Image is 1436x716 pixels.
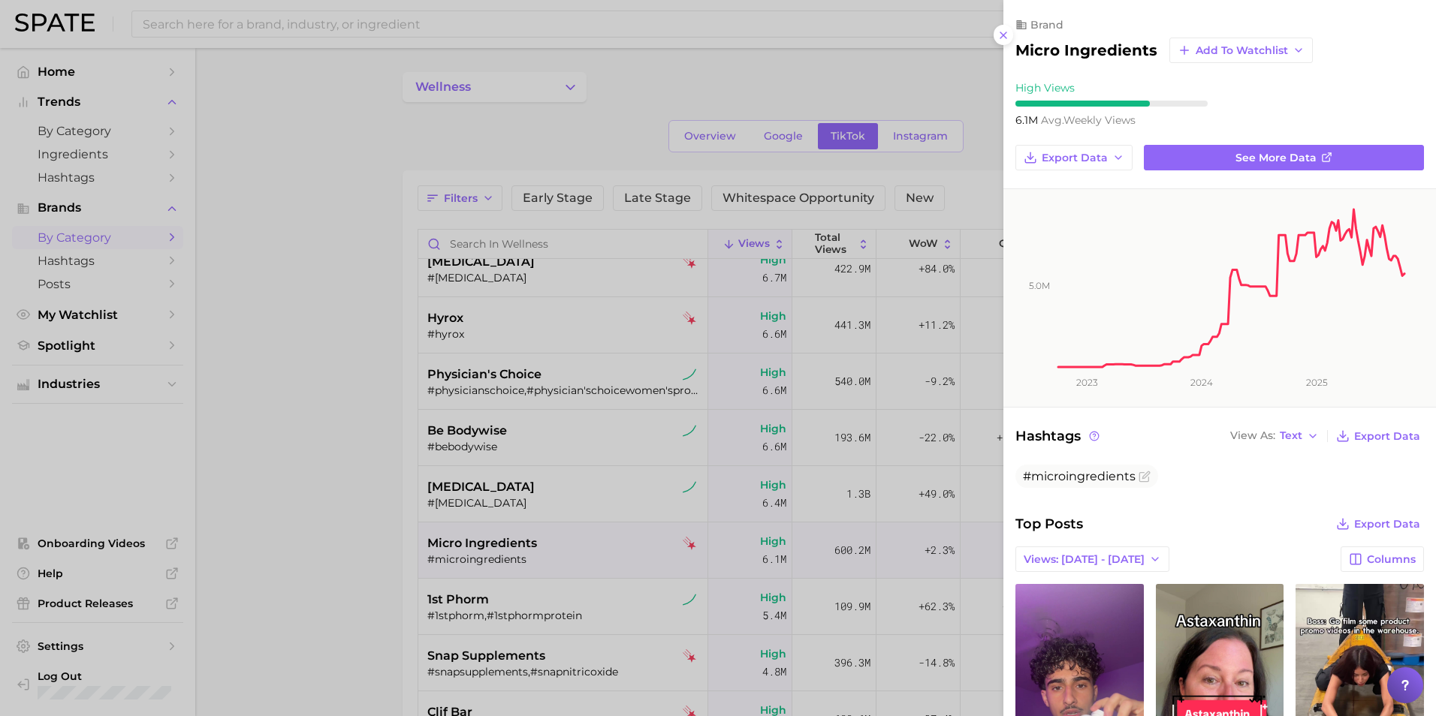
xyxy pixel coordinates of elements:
span: Top Posts [1015,513,1083,534]
span: Export Data [1354,518,1420,531]
span: See more data [1235,152,1317,164]
button: Export Data [1015,145,1133,170]
tspan: 2024 [1190,377,1213,388]
span: 6.1m [1015,113,1041,127]
span: View As [1230,432,1275,440]
span: Text [1280,432,1302,440]
div: 7 / 10 [1015,101,1208,107]
button: Flag as miscategorized or irrelevant [1139,471,1151,483]
span: weekly views [1041,113,1136,127]
button: Views: [DATE] - [DATE] [1015,546,1169,572]
span: Add to Watchlist [1196,44,1288,57]
button: Export Data [1332,426,1424,447]
span: brand [1030,18,1063,32]
tspan: 2025 [1306,377,1328,388]
span: Export Data [1354,430,1420,443]
span: Hashtags [1015,426,1102,447]
button: Export Data [1332,513,1424,534]
span: Views: [DATE] - [DATE] [1024,553,1145,566]
span: Export Data [1042,152,1108,164]
a: See more data [1144,145,1424,170]
button: View AsText [1226,426,1323,446]
tspan: 2023 [1076,377,1098,388]
h2: micro ingredients [1015,41,1157,59]
span: #microingredients [1023,469,1136,483]
span: Columns [1367,553,1416,566]
button: Add to Watchlist [1169,38,1313,63]
abbr: average [1041,113,1063,127]
tspan: 5.0m [1029,280,1050,291]
div: High Views [1015,81,1208,95]
button: Columns [1341,546,1424,572]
